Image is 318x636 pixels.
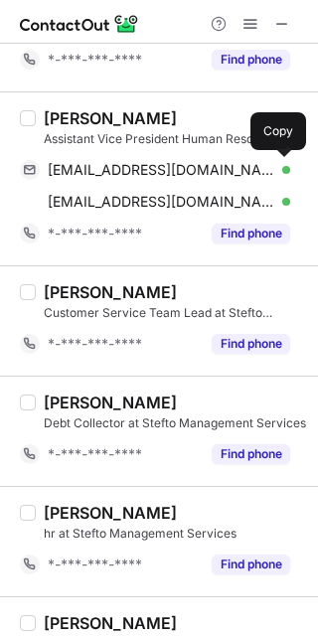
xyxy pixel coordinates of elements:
[48,193,275,211] span: [EMAIL_ADDRESS][DOMAIN_NAME]
[44,108,177,128] div: [PERSON_NAME]
[20,12,139,36] img: ContactOut v5.3.10
[44,613,177,633] div: [PERSON_NAME]
[44,414,306,432] div: Debt Collector at Stefto Management Services
[44,525,306,543] div: hr at Stefto Management Services
[44,282,177,302] div: [PERSON_NAME]
[44,304,306,322] div: Customer Service Team Lead at Stefto Management Services
[48,161,275,179] span: [EMAIL_ADDRESS][DOMAIN_NAME]
[44,503,177,523] div: [PERSON_NAME]
[212,444,290,464] button: Reveal Button
[212,224,290,243] button: Reveal Button
[212,50,290,70] button: Reveal Button
[212,555,290,574] button: Reveal Button
[44,130,306,148] div: Assistant Vice President Human Resources at Stefto Management Services
[44,393,177,412] div: [PERSON_NAME]
[212,334,290,354] button: Reveal Button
